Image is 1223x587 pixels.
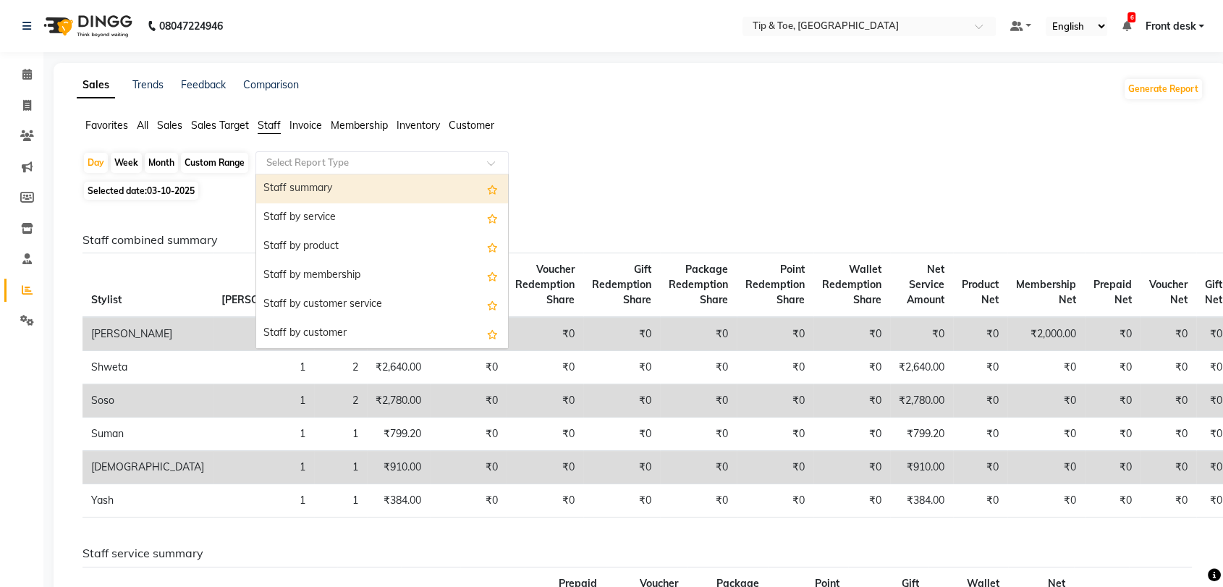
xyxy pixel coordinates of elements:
[1141,384,1196,418] td: ₹0
[1007,384,1085,418] td: ₹0
[111,153,142,173] div: Week
[813,351,890,384] td: ₹0
[1085,351,1141,384] td: ₹0
[737,351,813,384] td: ₹0
[953,317,1007,351] td: ₹0
[507,384,583,418] td: ₹0
[1093,278,1132,306] span: Prepaid Net
[660,451,737,484] td: ₹0
[487,325,498,342] span: Add this report to Favorites List
[37,6,136,46] img: logo
[953,351,1007,384] td: ₹0
[82,484,213,518] td: Yash
[1127,12,1135,22] span: 6
[737,384,813,418] td: ₹0
[82,451,213,484] td: [DEMOGRAPHIC_DATA]
[397,119,440,132] span: Inventory
[813,484,890,518] td: ₹0
[660,484,737,518] td: ₹0
[669,263,728,306] span: Package Redemption Share
[1141,317,1196,351] td: ₹0
[82,233,1192,247] h6: Staff combined summary
[745,263,805,306] span: Point Redemption Share
[507,451,583,484] td: ₹0
[962,278,999,306] span: Product Net
[256,290,508,319] div: Staff by customer service
[213,418,314,451] td: 1
[256,261,508,290] div: Staff by membership
[583,451,660,484] td: ₹0
[953,484,1007,518] td: ₹0
[1141,451,1196,484] td: ₹0
[331,119,388,132] span: Membership
[890,451,953,484] td: ₹910.00
[1085,317,1141,351] td: ₹0
[256,203,508,232] div: Staff by service
[213,384,314,418] td: 1
[1007,484,1085,518] td: ₹0
[507,484,583,518] td: ₹0
[487,209,498,227] span: Add this report to Favorites List
[487,238,498,256] span: Add this report to Favorites List
[157,119,182,132] span: Sales
[507,317,583,351] td: ₹0
[953,451,1007,484] td: ₹0
[1141,351,1196,384] td: ₹0
[256,319,508,348] div: Staff by customer
[660,317,737,351] td: ₹0
[213,484,314,518] td: 1
[289,119,322,132] span: Invoice
[449,119,494,132] span: Customer
[1149,278,1188,306] span: Voucher Net
[221,293,305,306] span: [PERSON_NAME]
[1007,418,1085,451] td: ₹0
[487,180,498,198] span: Add this report to Favorites List
[592,263,651,306] span: Gift Redemption Share
[583,351,660,384] td: ₹0
[907,263,944,306] span: Net Service Amount
[213,451,314,484] td: 1
[314,351,367,384] td: 2
[507,351,583,384] td: ₹0
[145,153,178,173] div: Month
[507,418,583,451] td: ₹0
[314,418,367,451] td: 1
[91,293,122,306] span: Stylist
[314,384,367,418] td: 2
[258,119,281,132] span: Staff
[1085,384,1141,418] td: ₹0
[147,185,195,196] span: 03-10-2025
[583,418,660,451] td: ₹0
[953,384,1007,418] td: ₹0
[737,451,813,484] td: ₹0
[813,384,890,418] td: ₹0
[583,317,660,351] td: ₹0
[84,153,108,173] div: Day
[1141,484,1196,518] td: ₹0
[813,418,890,451] td: ₹0
[1016,278,1076,306] span: Membership Net
[314,484,367,518] td: 1
[85,119,128,132] span: Favorites
[1125,79,1202,99] button: Generate Report
[660,384,737,418] td: ₹0
[1007,451,1085,484] td: ₹0
[1085,484,1141,518] td: ₹0
[660,418,737,451] td: ₹0
[737,317,813,351] td: ₹0
[487,296,498,313] span: Add this report to Favorites List
[1007,351,1085,384] td: ₹0
[813,451,890,484] td: ₹0
[953,418,1007,451] td: ₹0
[314,451,367,484] td: 1
[367,418,430,451] td: ₹799.20
[737,418,813,451] td: ₹0
[181,78,226,91] a: Feedback
[82,317,213,351] td: [PERSON_NAME]
[256,232,508,261] div: Staff by product
[159,6,223,46] b: 08047224946
[367,451,430,484] td: ₹910.00
[367,351,430,384] td: ₹2,640.00
[1145,19,1196,34] span: Front desk
[737,484,813,518] td: ₹0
